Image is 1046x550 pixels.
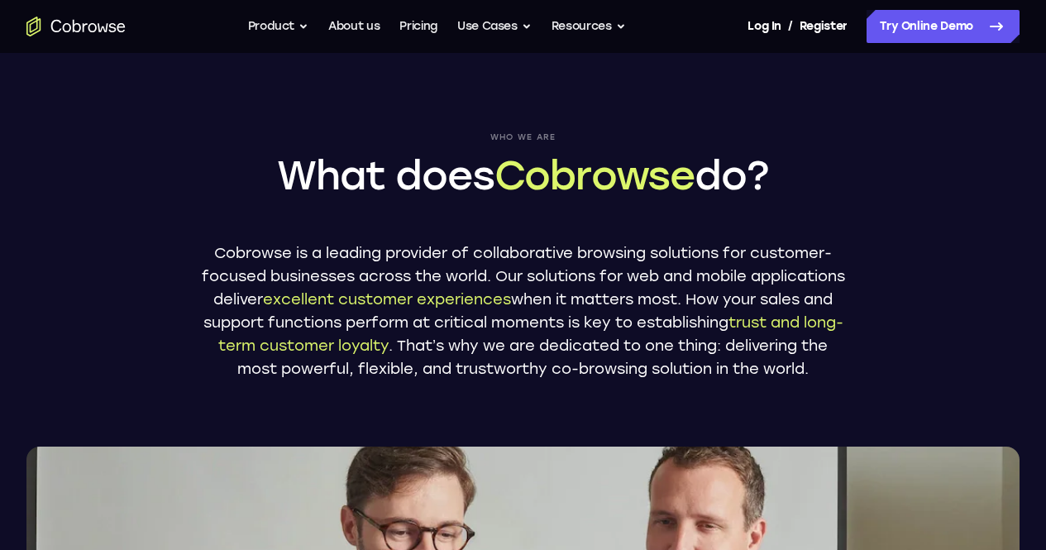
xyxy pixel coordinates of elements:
a: Go to the home page [26,17,126,36]
span: / [788,17,793,36]
span: Cobrowse [494,151,695,199]
a: Register [800,10,848,43]
a: Pricing [399,10,437,43]
p: Cobrowse is a leading provider of collaborative browsing solutions for customer-focused businesse... [201,242,846,380]
a: Try Online Demo [867,10,1020,43]
h1: What does do? [201,149,846,202]
button: Use Cases [457,10,532,43]
span: Who we are [201,132,846,142]
a: Log In [747,10,781,43]
span: excellent customer experiences [263,290,511,308]
a: About us [328,10,380,43]
button: Resources [552,10,626,43]
button: Product [248,10,309,43]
